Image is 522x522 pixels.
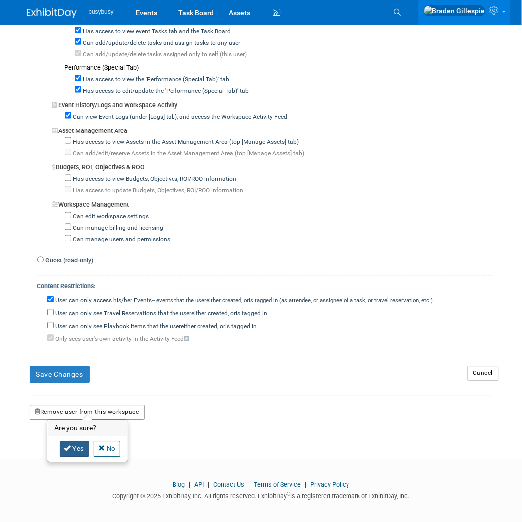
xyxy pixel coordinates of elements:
span: busybusy [89,8,114,15]
label: Can add/edit/reserve Assets in the Asset Management Area (top [Manage Assets] tab) [71,149,305,158]
span: | [246,481,253,489]
label: User can only access his/her Events [54,297,433,306]
h3: Are you sure? [48,421,128,437]
a: No [94,441,120,457]
a: Contact Us [214,481,245,489]
span: | [303,481,309,489]
label: Can add/update/delete tasks and assign tasks to any user [81,39,241,48]
label: Has access to edit/update the 'Performance (Special Tab)' tab [81,87,249,96]
div: Performance (Special Tab) [65,63,493,73]
img: ExhibitDay [27,8,77,18]
label: Can view Event Logs (under [Logs] tab), and access the Workspace Activity Feed [71,113,288,122]
label: User can only see Playbook items that the user is tagged in [54,323,257,332]
div: Event History/Logs and Workspace Activity [52,96,493,110]
img: Braden Gillespie [424,5,486,16]
label: Can manage users and permissions [71,236,171,245]
a: Cancel [468,366,499,381]
a: Terms of Service [254,481,301,489]
span: either created, or [192,310,236,317]
div: Asset Management Area [52,122,493,136]
span: either created, or [181,323,226,330]
label: Has access to view the 'Performance (Special Tab)' tab [81,75,230,84]
span: either created, or [207,297,249,304]
label: Only sees user's own activity in the Activity Feed [54,335,190,344]
a: Blog [173,481,185,489]
label: Can add/update/delete tasks assigned only to self (this user) [81,50,247,59]
label: Can manage billing and licensing [71,224,164,233]
span: -- events that the user is tagged in (as attendee, or assignee of a task, or travel reservation, ... [152,297,433,304]
label: Has access to view Assets in the Asset Management Area (top [Manage Assets] tab) [71,138,299,147]
button: Remove user from this workspace [30,405,145,420]
div: Content Restrictions: [37,276,493,294]
a: Yes [60,441,89,457]
a: API [195,481,204,489]
button: Save Changes [30,366,90,383]
label: Has access to view event Tasks tab and the Task Board [81,27,231,36]
label: Has access to view Budgets, Objectives, ROI/ROO information [71,175,237,184]
span: | [187,481,193,489]
div: Workspace Management [52,196,493,210]
div: Budgets, ROI, Objectives & ROO [52,158,493,173]
label: User can only see Travel Reservations that the user is tagged in [54,310,268,319]
a: Privacy Policy [311,481,349,489]
label: Can edit workspace settings [71,213,149,222]
span: | [206,481,212,489]
sup: ® [287,492,291,497]
label: Guest (read-only) [44,257,94,266]
label: Has access to update Budgets, Objectives, ROI/ROO information [71,187,244,196]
